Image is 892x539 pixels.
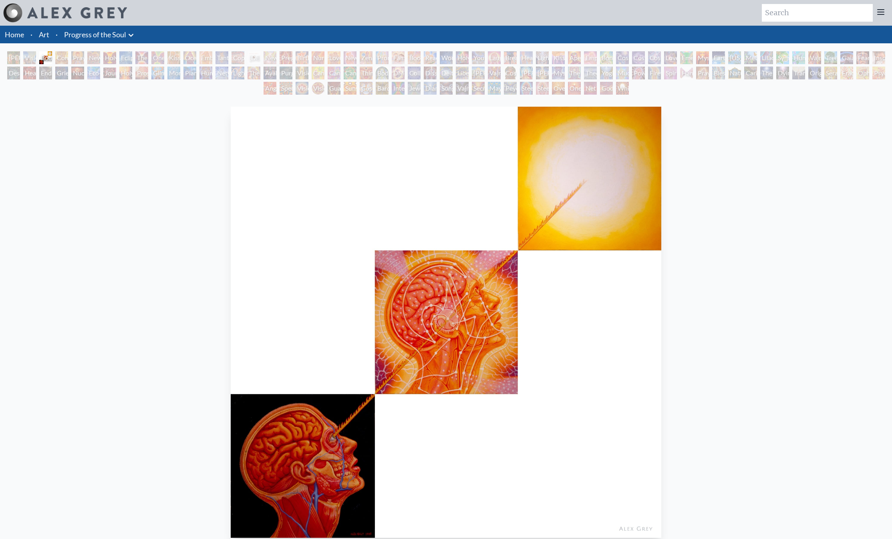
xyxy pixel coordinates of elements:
div: Tantra [215,51,228,64]
div: Fractal Eyes [840,67,853,79]
div: [US_STATE] Song [728,51,741,64]
div: [PERSON_NAME] & Eve [7,51,20,64]
div: Steeplehead 2 [536,82,549,95]
div: Holy Grail [103,51,116,64]
div: Nuclear Crucifixion [71,67,84,79]
a: Art [39,29,49,40]
div: Glimpsing the Empyrean [151,67,164,79]
div: One [568,82,581,95]
div: Nursing [312,51,324,64]
div: Theologue [584,67,597,79]
div: Emerald Grail [680,51,693,64]
div: Ayahuasca Visitation [264,67,276,79]
div: Guardian of Infinite Vision [328,82,340,95]
div: Promise [376,51,389,64]
div: Breathing [504,51,517,64]
a: Home [5,30,24,39]
div: The Seer [568,67,581,79]
div: Third Eye Tears of Joy [360,67,373,79]
div: Tree & Person [824,51,837,64]
div: Mayan Being [488,82,501,95]
div: Vision Tree [296,67,308,79]
div: New Family [344,51,356,64]
div: Vision Crystal [296,82,308,95]
div: Spirit Animates the Flesh [664,67,677,79]
div: Cosmic [DEMOGRAPHIC_DATA] [504,67,517,79]
div: Interbeing [392,82,405,95]
div: Networks [215,67,228,79]
div: Transfiguration [792,67,805,79]
div: Gaia [840,51,853,64]
div: Mudra [616,67,629,79]
div: Newborn [264,51,276,64]
div: Dying [776,67,789,79]
div: Journey of the Wounded Healer [103,67,116,79]
div: Zena Lotus [360,51,373,64]
div: Young & Old [472,51,485,64]
div: Holy Fire [119,67,132,79]
div: Mystic Eye [552,67,565,79]
div: Human Geometry [199,67,212,79]
div: Despair [7,67,20,79]
div: Love is a Cosmic Force [664,51,677,64]
div: Power to the Peaceful [632,67,645,79]
div: New Man New Woman [87,51,100,64]
div: Fear [856,51,869,64]
div: Jewel Being [408,82,421,95]
div: Firewalking [648,67,661,79]
div: Monochord [167,67,180,79]
div: Body, Mind, Spirit [39,51,52,64]
div: DMT - The Spirit Molecule [392,67,405,79]
div: Ophanic Eyelash [856,67,869,79]
div: [PERSON_NAME] [520,67,533,79]
div: Collective Vision [408,67,421,79]
div: Nature of Mind [728,67,741,79]
div: Empowerment [584,51,597,64]
div: Secret Writing Being [472,82,485,95]
div: Prostration [135,67,148,79]
div: Cannabacchus [344,67,356,79]
div: Lightweaver [536,51,549,64]
div: [DEMOGRAPHIC_DATA] Embryo [248,51,260,64]
div: Vision [PERSON_NAME] [312,82,324,95]
div: Peyote Being [504,82,517,95]
div: Deities & Demons Drinking from the Milky Pool [440,67,453,79]
div: Original Face [808,67,821,79]
div: Kiss of the [MEDICAL_DATA] [552,51,565,64]
div: Healing [520,51,533,64]
div: Reading [424,51,437,64]
div: Earth Energies [712,51,725,64]
div: Love Circuit [328,51,340,64]
div: Body/Mind as a Vibratory Field of Energy [376,67,389,79]
div: Boo-boo [408,51,421,64]
div: Visionary Origin of Language [23,51,36,64]
div: Angel Skin [264,82,276,95]
div: Cannabis Mudra [312,67,324,79]
div: Wonder [440,51,453,64]
div: Vajra Being [456,82,469,95]
div: Holy Family [456,51,469,64]
div: Spectral Lotus [280,82,292,95]
div: Metamorphosis [744,51,757,64]
a: Progress of the Soul [64,29,126,40]
div: The Shulgins and their Alchemical Angels [248,67,260,79]
div: Endarkenment [39,67,52,79]
div: Cosmic Creativity [616,51,629,64]
div: Eco-Atlas [87,67,100,79]
div: Cannabis Sutra [328,67,340,79]
div: Kissing [167,51,180,64]
div: Embracing [199,51,212,64]
div: Sunyata [344,82,356,95]
div: Praying [71,51,84,64]
div: Blessing Hand [712,67,725,79]
div: Vajra Guru [488,67,501,79]
div: Oversoul [552,82,565,95]
div: Grieving [55,67,68,79]
div: Ocean of Love Bliss [183,51,196,64]
div: One Taste [151,51,164,64]
div: Cosmic Artist [632,51,645,64]
li: · [27,26,36,43]
div: Steeplehead 1 [520,82,533,95]
div: Insomnia [872,51,885,64]
div: White Light [616,82,629,95]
